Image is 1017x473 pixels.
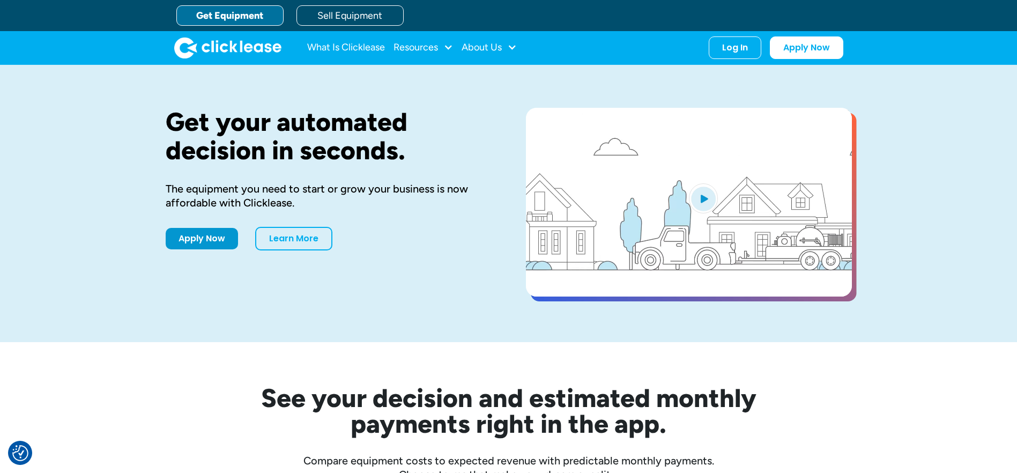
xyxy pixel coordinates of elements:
div: Log In [722,42,748,53]
a: Learn More [255,227,332,250]
button: Consent Preferences [12,445,28,461]
a: open lightbox [526,108,852,297]
h1: Get your automated decision in seconds. [166,108,492,165]
img: Blue play button logo on a light blue circular background [689,183,718,213]
h2: See your decision and estimated monthly payments right in the app. [209,385,809,437]
img: Revisit consent button [12,445,28,461]
img: Clicklease logo [174,37,281,58]
a: Apply Now [770,36,843,59]
div: About Us [462,37,517,58]
a: Sell Equipment [296,5,404,26]
a: Get Equipment [176,5,284,26]
a: Apply Now [166,228,238,249]
div: The equipment you need to start or grow your business is now affordable with Clicklease. [166,182,492,210]
div: Resources [394,37,453,58]
a: What Is Clicklease [307,37,385,58]
a: home [174,37,281,58]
